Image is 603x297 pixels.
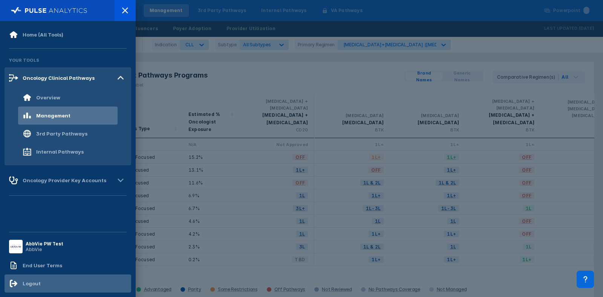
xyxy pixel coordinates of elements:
img: pulse-logo-full-white.svg [11,5,87,16]
a: Internal Pathways [5,143,131,161]
img: menu button [11,241,21,252]
div: Oncology Provider Key Accounts [23,177,106,183]
div: Internal Pathways [36,149,84,155]
div: 3rd Party Pathways [36,131,87,137]
div: Logout [23,280,41,286]
a: 3rd Party Pathways [5,125,131,143]
div: End User Terms [23,262,62,268]
a: Home (All Tools) [5,26,131,44]
a: Management [5,107,131,125]
div: Home (All Tools) [23,32,63,38]
div: Your Tools [5,53,131,67]
div: AbbVie [26,247,63,252]
div: Contact Support [577,271,594,288]
div: Management [36,113,70,119]
a: Overview [5,88,131,107]
a: End User Terms [5,256,131,274]
div: Oncology Clinical Pathways [23,75,95,81]
div: Overview [36,94,60,101]
div: AbbVie PW Test [26,241,63,247]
